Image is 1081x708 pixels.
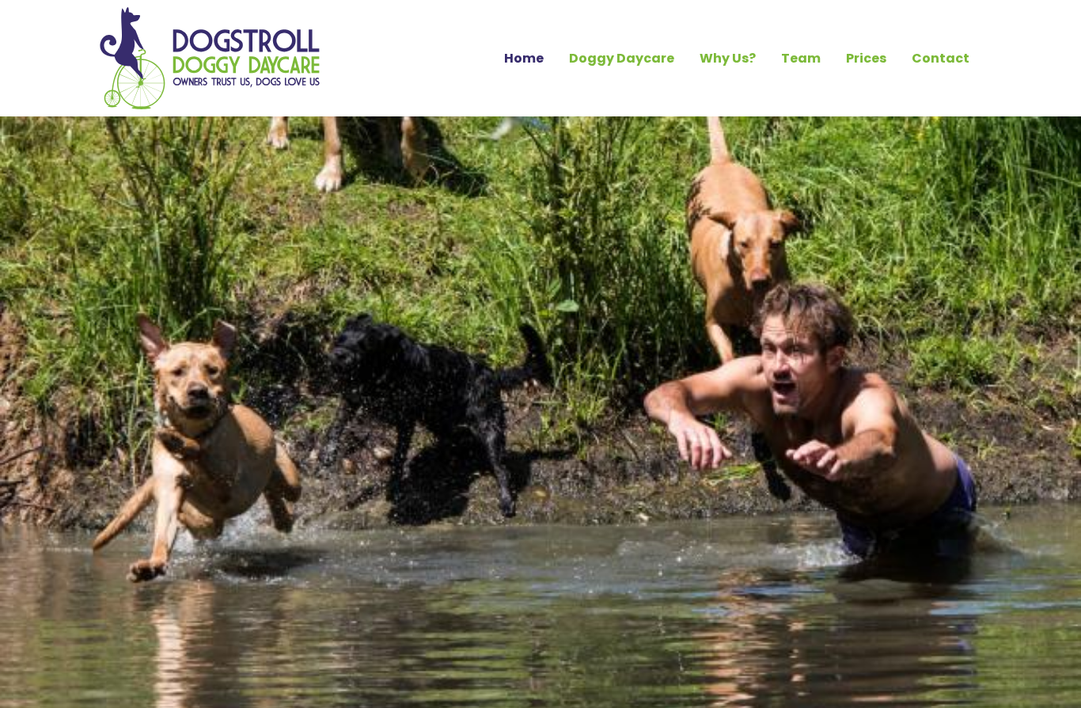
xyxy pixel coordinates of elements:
img: Home [99,6,321,110]
a: Why Us? [687,45,768,72]
a: Doggy Daycare [556,45,687,72]
a: Home [491,45,556,72]
a: Team [768,45,833,72]
a: Contact [899,45,982,72]
a: Prices [833,45,899,72]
